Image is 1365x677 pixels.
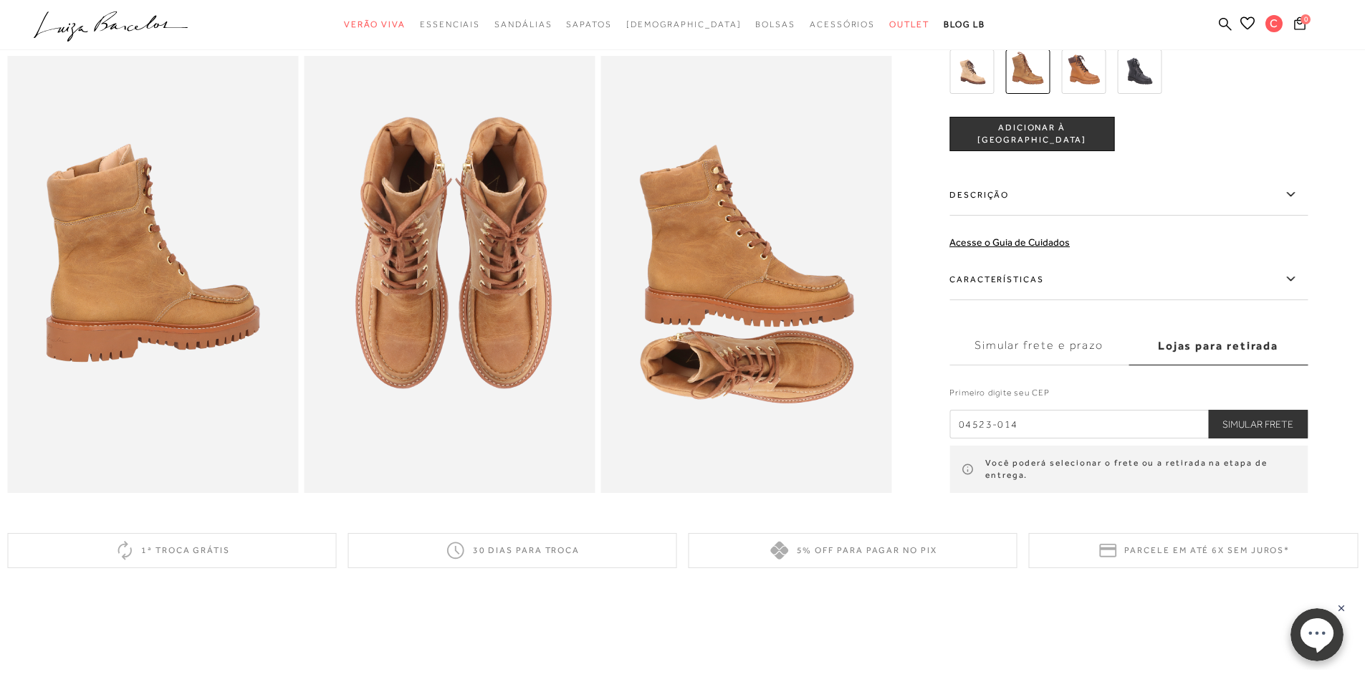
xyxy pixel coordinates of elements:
label: Simular frete e prazo [949,327,1129,365]
span: Verão Viva [344,19,406,29]
span: C [1265,15,1283,32]
span: Acessórios [810,19,875,29]
img: image [7,56,298,492]
span: Outlet [889,19,929,29]
img: BOTA DE CANO MÉDIO COM CADARÇO EM COURO AMARULA E SOLA TRATORADA [1005,49,1050,94]
label: Primeiro digite seu CEP [949,386,1308,406]
span: 0 [1301,14,1311,24]
div: 1ª troca grátis [7,533,336,568]
img: BOTA DE CANO MÉDIO COM CADARÇO EM CAMURÇA BEGE E SOLA TRATORADA [949,49,994,94]
img: image [601,56,892,492]
a: noSubCategoriesText [626,11,742,38]
a: categoryNavScreenReaderText [566,11,611,38]
a: categoryNavScreenReaderText [420,11,480,38]
span: Essenciais [420,19,480,29]
div: Você poderá selecionar o frete ou a retirada na etapa de entrega. [949,446,1308,493]
span: ADICIONAR À [GEOGRAPHIC_DATA] [950,122,1113,147]
a: categoryNavScreenReaderText [889,11,929,38]
div: 5% off para pagar no PIX [689,533,1017,568]
a: Acesse o Guia de Cuidados [949,236,1070,248]
span: Bolsas [755,19,795,29]
img: image [304,56,595,492]
img: BOTA DE CANO MÉDIO COM CADARÇO EM COURO CARAMELO E CAFÉ E SOLA TRATORADA [1061,49,1106,94]
span: Sandálias [494,19,552,29]
a: categoryNavScreenReaderText [810,11,875,38]
a: categoryNavScreenReaderText [494,11,552,38]
input: CEP [949,410,1308,438]
a: categoryNavScreenReaderText [344,11,406,38]
label: Características [949,259,1308,300]
span: BLOG LB [944,19,985,29]
label: Descrição [949,174,1308,216]
button: ADICIONAR À [GEOGRAPHIC_DATA] [949,117,1114,151]
button: Simular Frete [1208,410,1308,438]
div: 30 dias para troca [348,533,676,568]
div: Parcele em até 6x sem juros* [1029,533,1358,568]
button: 0 [1290,16,1310,35]
label: Lojas para retirada [1129,327,1308,365]
a: BLOG LB [944,11,985,38]
img: BOTA DE CANO MÉDIO COM CADARÇO EM COURO PRETO E SOLA TRATORADA [1117,49,1162,94]
button: C [1259,14,1290,37]
span: Sapatos [566,19,611,29]
a: categoryNavScreenReaderText [755,11,795,38]
span: [DEMOGRAPHIC_DATA] [626,19,742,29]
